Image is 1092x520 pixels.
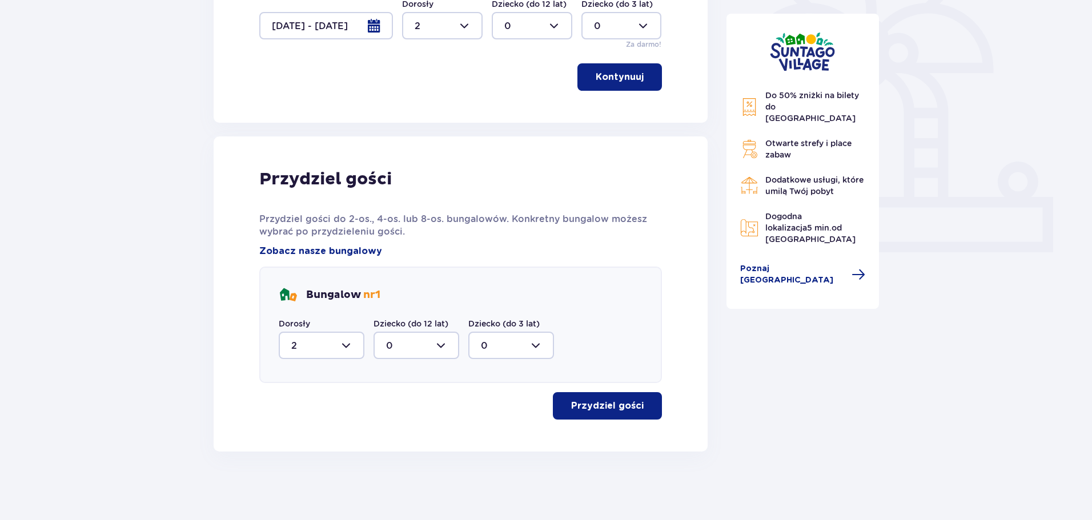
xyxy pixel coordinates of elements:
[553,392,662,420] button: Przydziel gości
[259,245,382,257] a: Zobacz nasze bungalowy
[765,139,852,159] span: Otwarte strefy i place zabaw
[279,318,310,329] label: Dorosły
[765,212,856,244] span: Dogodna lokalizacja od [GEOGRAPHIC_DATA]
[363,288,380,301] span: nr 1
[596,71,644,83] p: Kontynuuj
[740,140,758,158] img: Grill Icon
[740,219,758,237] img: Map Icon
[770,32,835,71] img: Suntago Village
[306,288,380,302] p: Bungalow
[740,263,845,286] span: Poznaj [GEOGRAPHIC_DATA]
[577,63,662,91] button: Kontynuuj
[740,263,866,286] a: Poznaj [GEOGRAPHIC_DATA]
[571,400,644,412] p: Przydziel gości
[626,39,661,50] p: Za darmo!
[374,318,448,329] label: Dziecko (do 12 lat)
[740,98,758,116] img: Discount Icon
[765,91,859,123] span: Do 50% zniżki na bilety do [GEOGRAPHIC_DATA]
[807,223,832,232] span: 5 min.
[259,213,662,238] p: Przydziel gości do 2-os., 4-os. lub 8-os. bungalowów. Konkretny bungalow możesz wybrać po przydzi...
[468,318,540,329] label: Dziecko (do 3 lat)
[740,176,758,195] img: Restaurant Icon
[259,168,392,190] p: Przydziel gości
[279,286,297,304] img: bungalows Icon
[765,175,864,196] span: Dodatkowe usługi, które umilą Twój pobyt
